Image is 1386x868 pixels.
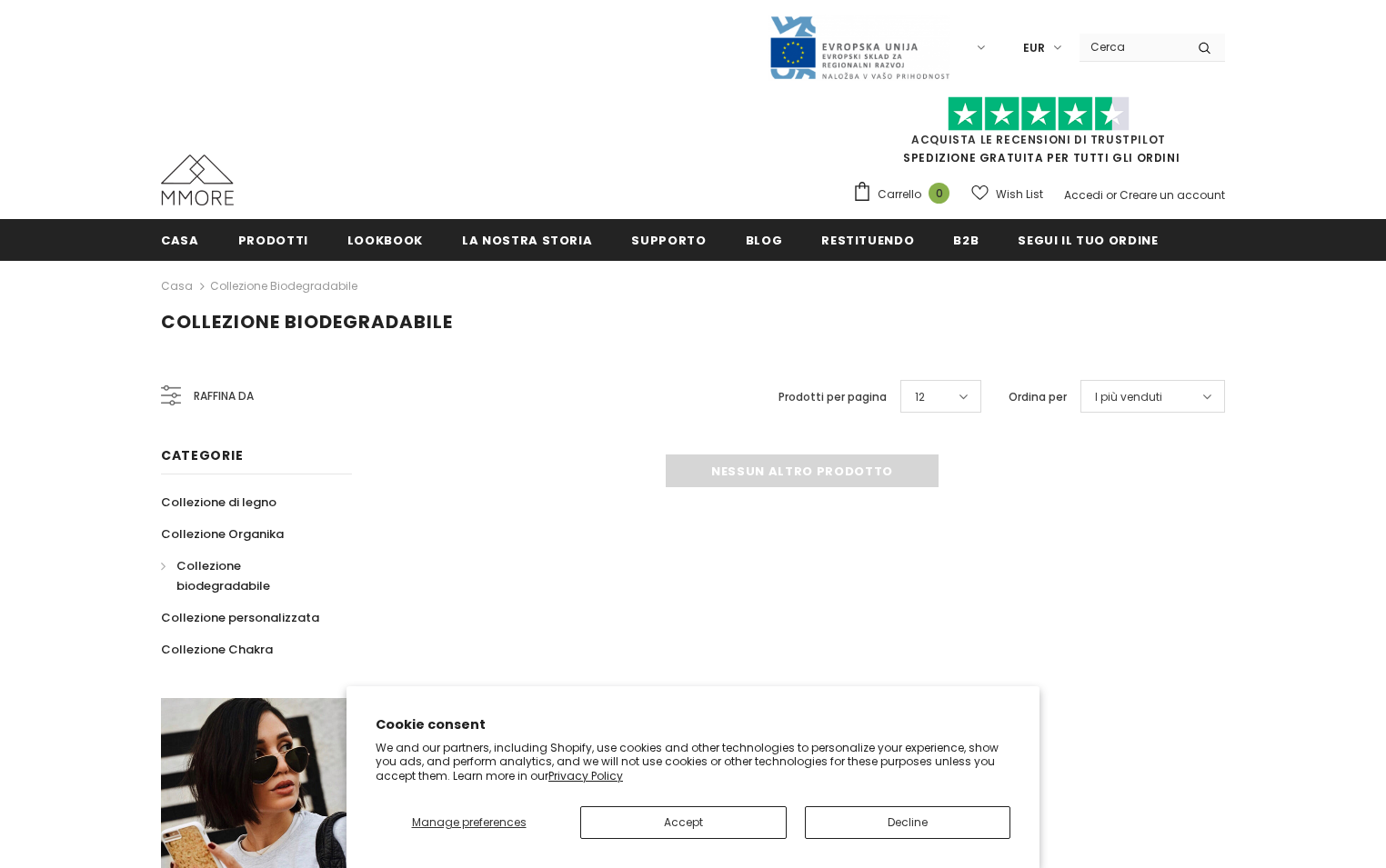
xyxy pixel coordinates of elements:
span: Lookbook [347,232,423,249]
a: Collezione Chakra [161,634,273,665]
span: Raffina da [194,386,254,406]
a: Collezione personalizzata [161,602,319,634]
a: La nostra storia [462,219,592,260]
span: Blog [746,232,783,249]
span: I più venduti [1095,388,1162,406]
label: Prodotti per pagina [778,388,887,406]
a: Collezione di legno [161,486,276,518]
a: Privacy Policy [548,768,623,783]
a: Collezione Organika [161,518,284,550]
a: B2B [953,219,979,260]
a: Restituendo [821,219,914,260]
span: Collezione personalizzata [161,609,319,626]
span: EUR [1023,39,1045,57]
span: supporto [631,232,706,249]
span: Categorie [161,446,243,464]
span: Collezione biodegradabile [161,309,453,334]
a: Wish List [971,178,1043,210]
button: Manage preferences [376,806,562,839]
span: Prodotti [238,232,308,249]
span: Segui il tuo ordine [1018,232,1158,249]
span: Restituendo [821,232,914,249]
a: Casa [161,219,199,260]
a: Acquista le recensioni di TrustPilot [911,132,1166,147]
a: Lookbook [347,219,423,260]
a: Collezione biodegradabile [210,278,357,294]
img: Javni Razpis [768,15,950,81]
span: Casa [161,232,199,249]
img: Casi MMORE [161,155,234,205]
a: supporto [631,219,706,260]
span: 12 [915,388,925,406]
span: Collezione di legno [161,494,276,511]
h2: Cookie consent [376,715,1010,734]
a: Javni Razpis [768,39,950,55]
span: B2B [953,232,979,249]
a: Collezione biodegradabile [161,550,332,602]
p: We and our partners, including Shopify, use cookies and other technologies to personalize your ex... [376,741,1010,783]
a: Accedi [1064,187,1103,203]
span: Collezione Chakra [161,641,273,658]
span: Wish List [996,185,1043,204]
span: Manage preferences [412,814,527,830]
span: Collezione Organika [161,525,284,543]
a: Prodotti [238,219,308,260]
input: Search Site [1080,34,1184,60]
a: Blog [746,219,783,260]
button: Decline [805,806,1010,839]
a: Creare un account [1120,187,1225,203]
label: Ordina per [1009,388,1067,406]
img: Fidati di Pilot Stars [948,96,1130,132]
span: 0 [929,183,949,204]
a: Carrello 0 [852,181,959,208]
span: Carrello [878,185,921,204]
span: SPEDIZIONE GRATUITA PER TUTTI GLI ORDINI [852,105,1225,165]
a: Casa [161,275,193,297]
a: Segui il tuo ordine [1018,219,1158,260]
span: or [1106,187,1117,203]
span: La nostra storia [462,232,592,249]
span: Collezione biodegradabile [176,557,270,594]
button: Accept [580,806,786,839]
